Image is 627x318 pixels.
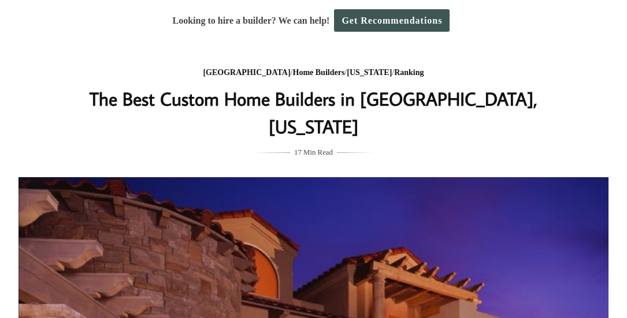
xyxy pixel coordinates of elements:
[294,146,333,159] span: 17 Min Read
[394,68,424,77] a: Ranking
[334,9,450,32] a: Get Recommendations
[83,66,544,80] div: / / /
[347,68,392,77] a: [US_STATE]
[203,68,290,77] a: [GEOGRAPHIC_DATA]
[293,68,345,77] a: Home Builders
[83,85,544,140] h1: The Best Custom Home Builders in [GEOGRAPHIC_DATA], [US_STATE]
